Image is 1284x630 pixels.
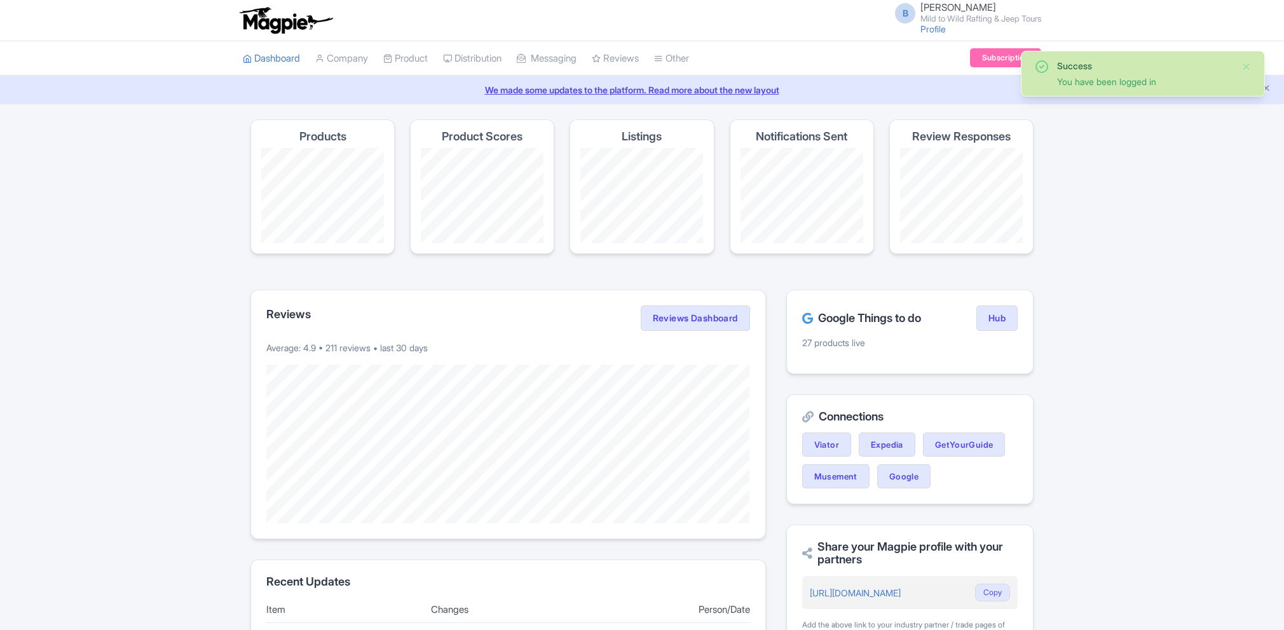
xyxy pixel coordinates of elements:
div: Success [1057,59,1231,72]
div: Person/Date [596,603,750,617]
img: logo-ab69f6fb50320c5b225c76a69d11143b.png [236,6,335,34]
a: B [PERSON_NAME] Mild to Wild Rafting & Jeep Tours [887,3,1041,23]
div: You have been logged in [1057,75,1231,88]
a: [URL][DOMAIN_NAME] [810,587,901,598]
a: Reviews Dashboard [641,305,750,331]
a: Profile [920,23,946,34]
h4: Review Responses [912,130,1011,143]
h4: Product Scores [442,130,522,143]
a: Other [654,41,689,76]
h4: Notifications Sent [756,130,847,143]
a: Hub [976,305,1018,331]
a: Subscription [970,48,1041,67]
a: Google [877,464,931,488]
h4: Listings [622,130,662,143]
small: Mild to Wild Rafting & Jeep Tours [920,15,1041,23]
a: Expedia [859,432,915,457]
button: Close announcement [1262,82,1271,97]
button: Close [1241,59,1252,74]
a: Reviews [592,41,639,76]
a: Company [315,41,368,76]
a: Musement [802,464,870,488]
a: Dashboard [243,41,300,76]
h2: Share your Magpie profile with your partners [802,540,1018,566]
a: Product [383,41,428,76]
a: Messaging [517,41,577,76]
h2: Connections [802,410,1018,423]
p: Average: 4.9 • 211 reviews • last 30 days [266,341,750,354]
a: Viator [802,432,851,457]
p: 27 products live [802,336,1018,349]
span: B [895,3,915,23]
a: We made some updates to the platform. Read more about the new layout [8,83,1276,97]
span: [PERSON_NAME] [920,1,996,13]
h2: Recent Updates [266,575,750,588]
a: GetYourGuide [923,432,1006,457]
div: Item [266,603,421,617]
button: Copy [975,584,1010,601]
h2: Google Things to do [802,312,921,325]
a: Distribution [443,41,502,76]
h4: Products [299,130,346,143]
div: Changes [431,603,585,617]
h2: Reviews [266,308,311,321]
